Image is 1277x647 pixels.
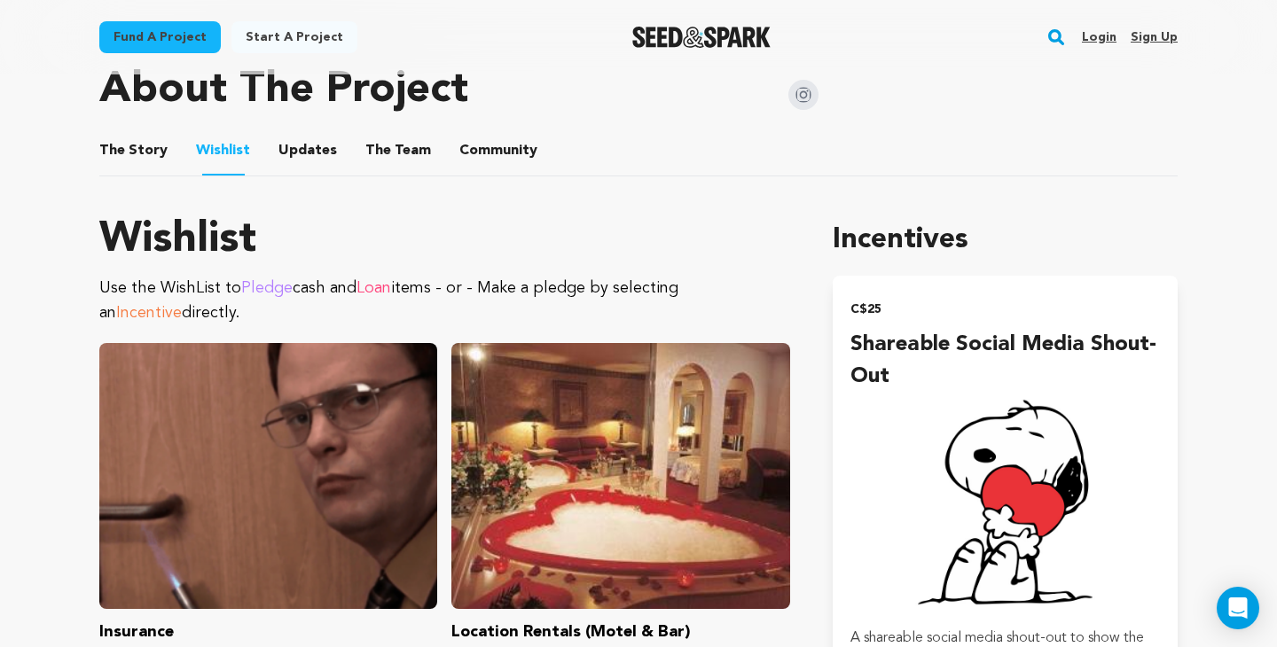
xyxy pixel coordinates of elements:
img: Seed&Spark Instagram Icon [788,80,819,110]
a: Seed&Spark Homepage [632,27,772,48]
h4: Shareable Social Media Shout-Out [850,329,1160,393]
span: The [365,140,391,161]
img: incentive [850,393,1160,612]
span: Wishlist [196,140,250,161]
h2: C$25 [850,297,1160,322]
a: Sign up [1131,23,1178,51]
span: The [99,140,125,161]
span: Incentive [116,305,182,321]
img: Seed&Spark Logo Dark Mode [632,27,772,48]
span: Story [99,140,168,161]
div: Open Intercom Messenger [1217,587,1259,629]
a: Fund a project [99,21,221,53]
h1: Incentives [833,219,1178,261]
span: Pledge [241,280,293,296]
h1: About The Project [99,69,468,112]
p: Use the WishList to cash and items - or - Make a pledge by selecting an directly. [99,276,790,325]
span: Updates [278,140,337,161]
p: Insurance [99,620,437,644]
span: Community [459,140,537,161]
span: Team [365,140,431,161]
span: Loan [356,280,391,296]
a: Start a project [231,21,357,53]
h1: Wishlist [99,219,790,261]
p: Location Rentals (Motel & Bar) [451,620,789,644]
a: Login [1082,23,1116,51]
